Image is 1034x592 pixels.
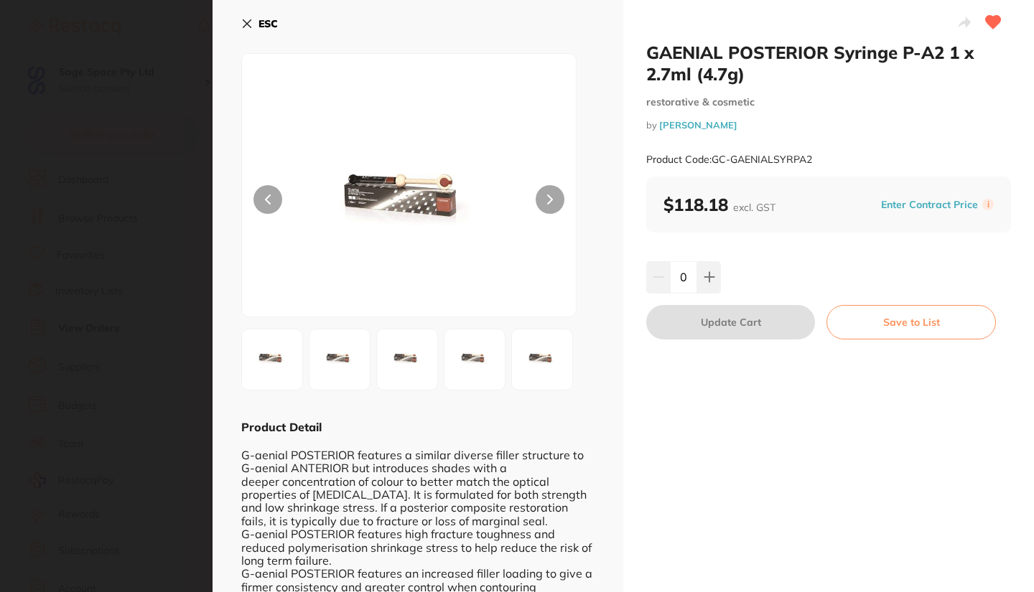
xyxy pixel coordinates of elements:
img: cGc [381,334,433,385]
img: cGc [449,334,500,385]
b: Product Detail [241,420,322,434]
label: i [982,199,994,210]
b: $118.18 [663,194,775,215]
button: Update Cart [646,305,815,339]
img: cGc [516,334,568,385]
button: Enter Contract Price [877,198,982,212]
b: ESC [258,17,278,30]
small: restorative & cosmetic [646,96,1011,108]
img: cGc [314,334,365,385]
button: Save to List [826,305,996,339]
h2: GAENIAL POSTERIOR Syringe P-A2 1 x 2.7ml (4.7g) [646,42,1011,85]
small: Product Code: GC-GAENIALSYRPA2 [646,154,812,166]
small: by [646,120,1011,131]
button: ESC [241,11,278,36]
a: [PERSON_NAME] [659,119,737,131]
img: QUxTWVJQQTIuanBn [246,334,298,385]
img: QUxTWVJQQTIuanBn [309,90,509,316]
span: excl. GST [733,201,775,214]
